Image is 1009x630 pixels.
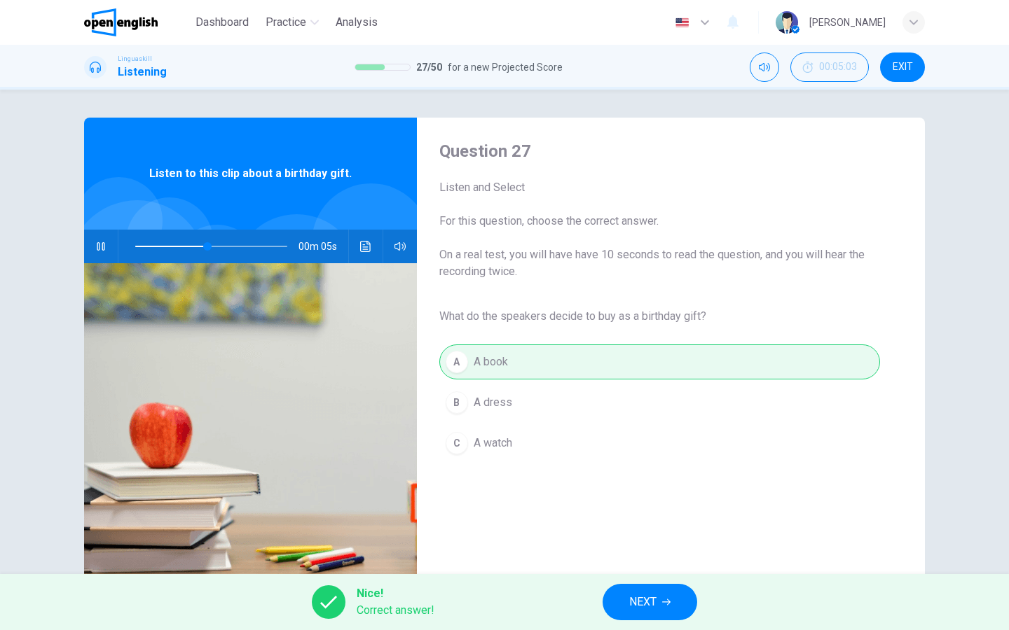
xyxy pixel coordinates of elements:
span: EXIT [893,62,913,73]
img: Listen to this clip about a birthday gift. [84,263,417,604]
a: OpenEnglish logo [84,8,190,36]
span: On a real test, you will have have 10 seconds to read the question, and you will hear the recordi... [439,246,880,280]
span: for a new Projected Score [448,59,563,76]
button: Practice [260,10,324,35]
span: Analysis [336,14,378,31]
img: OpenEnglish logo [84,8,158,36]
span: Listen to this clip about a birthday gift. [149,165,352,182]
span: 00:05:03 [819,62,857,73]
span: Linguaskill [118,54,152,64]
button: Analysis [330,10,383,35]
span: Listen and Select [439,179,880,196]
span: NEXT [629,592,657,612]
span: For this question, choose the correct answer. [439,213,880,230]
span: Practice [266,14,306,31]
span: Correct answer! [357,602,434,619]
h4: Question 27 [439,140,880,162]
div: Mute [750,52,779,82]
span: Dashboard [195,14,249,31]
button: Click to see the audio transcription [355,230,377,263]
h1: Listening [118,64,167,80]
span: 27 / 50 [416,59,442,76]
img: en [673,17,691,28]
span: Nice! [357,585,434,602]
button: Dashboard [190,10,254,35]
button: NEXT [603,584,697,620]
img: Profile picture [776,11,798,34]
button: 00:05:03 [790,52,869,82]
div: [PERSON_NAME] [809,14,886,31]
div: Hide [790,52,869,82]
button: EXIT [880,52,925,82]
span: What do the speakers decide to buy as a birthday gift? [439,308,880,325]
span: 00m 05s [298,230,348,263]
